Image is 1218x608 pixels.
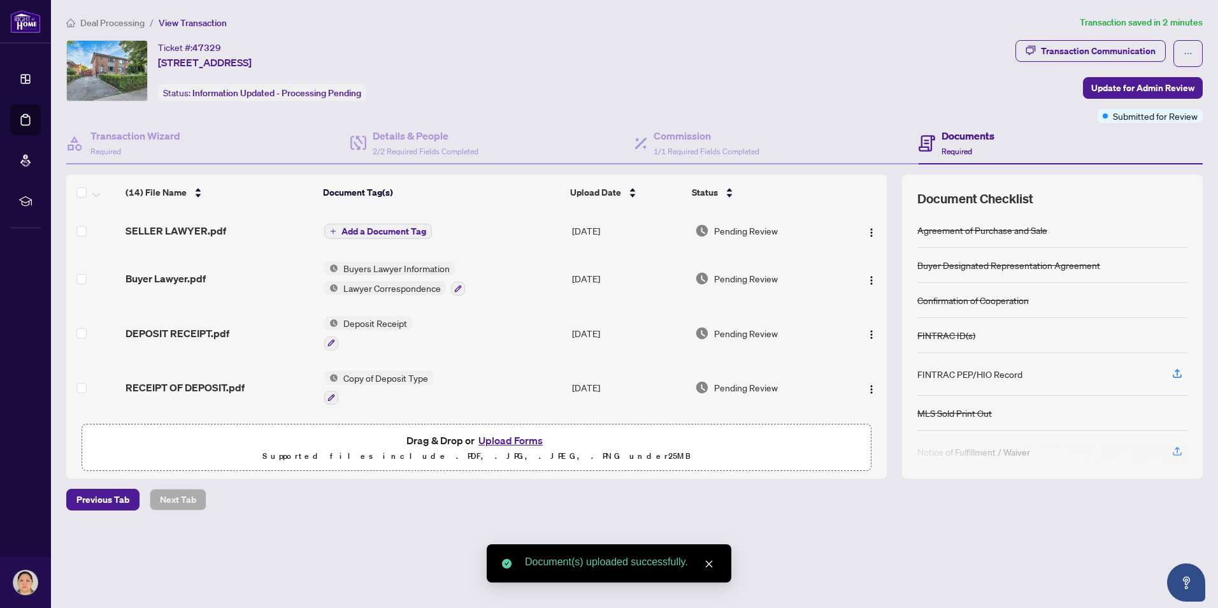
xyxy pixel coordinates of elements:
[76,489,129,510] span: Previous Tab
[692,185,718,199] span: Status
[158,84,366,101] div: Status:
[567,361,690,416] td: [DATE]
[705,560,713,568] span: close
[90,449,863,464] p: Supported files include .PDF, .JPG, .JPEG, .PNG under 25 MB
[917,367,1022,381] div: FINTRAC PEP/HIO Record
[866,329,877,340] img: Logo
[318,175,565,210] th: Document Tag(s)
[654,147,759,156] span: 1/1 Required Fields Completed
[125,326,229,341] span: DEPOSIT RECEIPT.pdf
[373,147,478,156] span: 2/2 Required Fields Completed
[338,316,412,330] span: Deposit Receipt
[525,554,716,570] div: Document(s) uploaded successfully.
[67,41,147,101] img: IMG-W12304152_1.jpg
[324,281,338,295] img: Status Icon
[502,559,512,568] span: check-circle
[90,128,180,143] h4: Transaction Wizard
[475,432,547,449] button: Upload Forms
[90,147,121,156] span: Required
[917,258,1100,272] div: Buyer Designated Representation Agreement
[324,261,465,296] button: Status IconBuyers Lawyer InformationStatus IconLawyer Correspondence
[654,128,759,143] h4: Commission
[917,190,1033,208] span: Document Checklist
[714,224,778,238] span: Pending Review
[1080,15,1203,30] article: Transaction saved in 2 minutes
[324,261,338,275] img: Status Icon
[942,147,972,156] span: Required
[192,87,361,99] span: Information Updated - Processing Pending
[567,415,690,470] td: [DATE]
[714,380,778,394] span: Pending Review
[917,293,1029,307] div: Confirmation of Cooperation
[687,175,840,210] th: Status
[338,371,433,385] span: Copy of Deposit Type
[570,185,621,199] span: Upload Date
[373,128,478,143] h4: Details & People
[695,271,709,286] img: Document Status
[324,316,338,330] img: Status Icon
[338,261,455,275] span: Buyers Lawyer Information
[861,221,882,241] button: Logo
[1167,563,1205,602] button: Open asap
[192,42,221,54] span: 47329
[714,271,778,286] span: Pending Review
[158,40,221,55] div: Ticket #:
[406,432,547,449] span: Drag & Drop or
[125,223,226,238] span: SELLER LAWYER.pdf
[13,570,38,595] img: Profile Icon
[866,275,877,286] img: Logo
[861,377,882,398] button: Logo
[1015,40,1166,62] button: Transaction Communication
[866,384,877,394] img: Logo
[159,17,227,29] span: View Transaction
[567,306,690,361] td: [DATE]
[567,210,690,251] td: [DATE]
[714,326,778,340] span: Pending Review
[567,251,690,306] td: [DATE]
[942,128,994,143] h4: Documents
[82,424,871,472] span: Drag & Drop orUpload FormsSupported files include .PDF, .JPG, .JPEG, .PNG under25MB
[695,380,709,394] img: Document Status
[324,371,433,405] button: Status IconCopy of Deposit Type
[120,175,318,210] th: (14) File Name
[1083,77,1203,99] button: Update for Admin Review
[565,175,687,210] th: Upload Date
[1113,109,1198,123] span: Submitted for Review
[866,228,877,238] img: Logo
[330,228,336,235] span: plus
[324,371,338,385] img: Status Icon
[338,281,446,295] span: Lawyer Correspondence
[1091,78,1194,98] span: Update for Admin Review
[80,17,145,29] span: Deal Processing
[150,15,154,30] li: /
[861,268,882,289] button: Logo
[324,223,432,240] button: Add a Document Tag
[324,316,412,351] button: Status IconDeposit Receipt
[695,224,709,238] img: Document Status
[917,223,1047,237] div: Agreement of Purchase and Sale
[150,489,206,510] button: Next Tab
[10,10,41,33] img: logo
[125,185,187,199] span: (14) File Name
[158,55,252,70] span: [STREET_ADDRESS]
[702,557,716,571] a: Close
[66,489,140,510] button: Previous Tab
[66,18,75,27] span: home
[917,406,992,420] div: MLS Sold Print Out
[1041,41,1156,61] div: Transaction Communication
[695,326,709,340] img: Document Status
[861,323,882,344] button: Logo
[324,224,432,239] button: Add a Document Tag
[341,227,426,236] span: Add a Document Tag
[125,380,245,395] span: RECEIPT OF DEPOSIT.pdf
[125,271,206,286] span: Buyer Lawyer.pdf
[1184,49,1193,58] span: ellipsis
[917,328,975,342] div: FINTRAC ID(s)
